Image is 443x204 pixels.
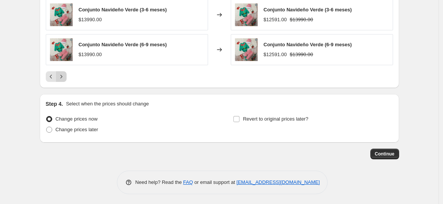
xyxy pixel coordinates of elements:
nav: Pagination [46,71,67,82]
span: Conjunto Navideño Verde (6-9 meses) [79,42,167,47]
div: $12591.00 [264,51,287,58]
strike: $13990.00 [290,16,313,24]
div: $12591.00 [264,16,287,24]
span: Continue [375,151,395,157]
span: Conjunto Navideño Verde (6-9 meses) [264,42,352,47]
a: FAQ [183,179,193,185]
p: Select when the prices should change [66,100,149,108]
img: Verde_80x.png [50,38,73,61]
h2: Step 4. [46,100,63,108]
button: Previous [46,71,56,82]
button: Continue [370,149,399,159]
span: Need help? Read the [135,179,183,185]
span: or email support at [193,179,236,185]
img: Verde_80x.png [235,3,258,26]
span: Change prices later [56,127,98,132]
span: Change prices now [56,116,98,122]
span: Conjunto Navideño Verde (3-6 meses) [79,7,167,13]
img: Verde_80x.png [50,3,73,26]
div: $13990.00 [79,51,102,58]
div: $13990.00 [79,16,102,24]
span: Conjunto Navideño Verde (3-6 meses) [264,7,352,13]
span: Revert to original prices later? [243,116,308,122]
img: Verde_80x.png [235,38,258,61]
a: [EMAIL_ADDRESS][DOMAIN_NAME] [236,179,320,185]
strike: $13990.00 [290,51,313,58]
button: Next [56,71,67,82]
